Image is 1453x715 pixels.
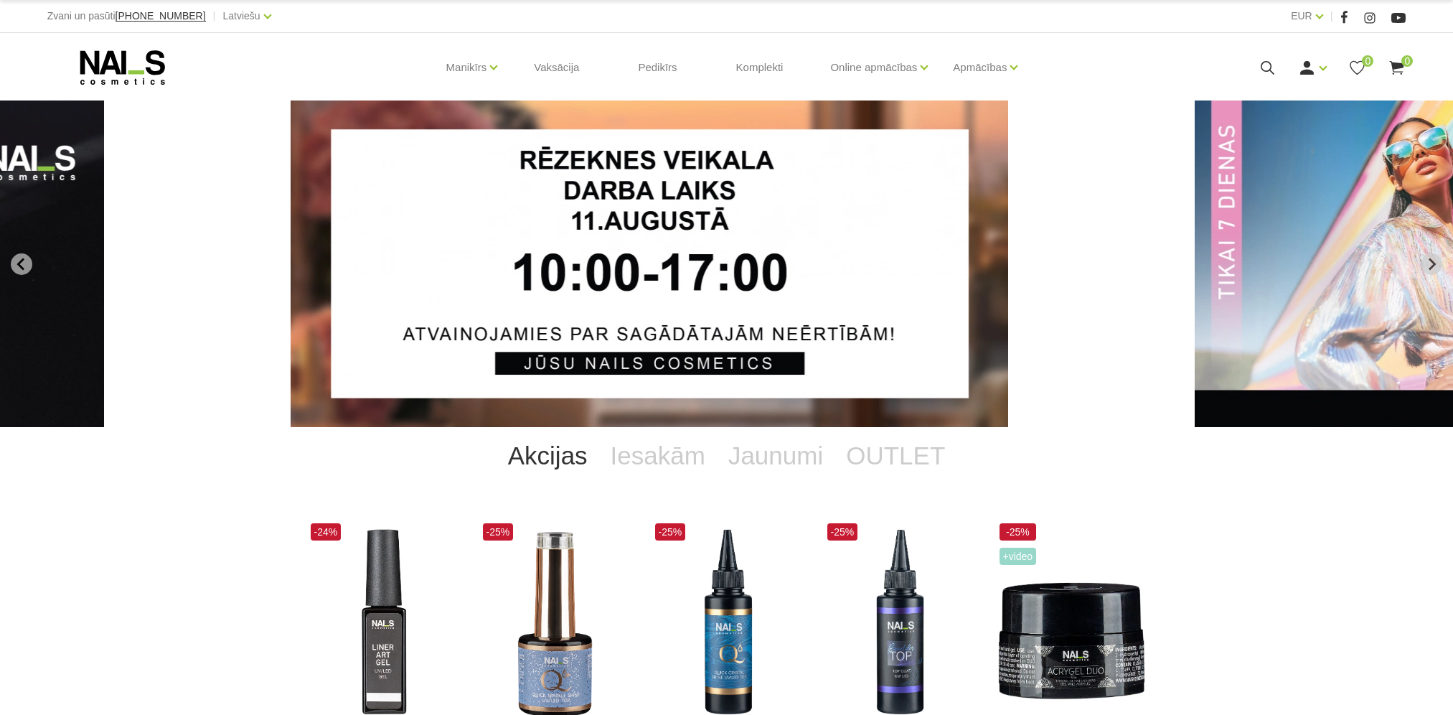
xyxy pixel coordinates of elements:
[1348,59,1366,77] a: 0
[626,33,688,102] a: Pedikīrs
[213,7,216,25] span: |
[116,10,206,22] span: [PHONE_NUMBER]
[1401,55,1413,67] span: 0
[655,523,686,541] span: -25%
[116,11,206,22] a: [PHONE_NUMBER]
[827,523,858,541] span: -25%
[446,39,487,96] a: Manikīrs
[522,33,591,102] a: Vaksācija
[1000,548,1037,565] span: +Video
[1291,7,1312,24] a: EUR
[717,427,834,485] a: Jaunumi
[47,7,206,25] div: Zvani un pasūti
[497,427,599,485] a: Akcijas
[599,427,717,485] a: Iesakām
[11,253,32,275] button: Go to last slide
[311,523,342,541] span: -24%
[1362,55,1373,67] span: 0
[291,101,1162,427] li: 1 of 12
[1330,7,1333,25] span: |
[830,39,917,96] a: Online apmācības
[223,7,260,24] a: Latviešu
[483,523,514,541] span: -25%
[725,33,795,102] a: Komplekti
[1000,523,1037,541] span: -25%
[834,427,956,485] a: OUTLET
[1388,59,1406,77] a: 0
[1421,253,1442,275] button: Next slide
[953,39,1007,96] a: Apmācības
